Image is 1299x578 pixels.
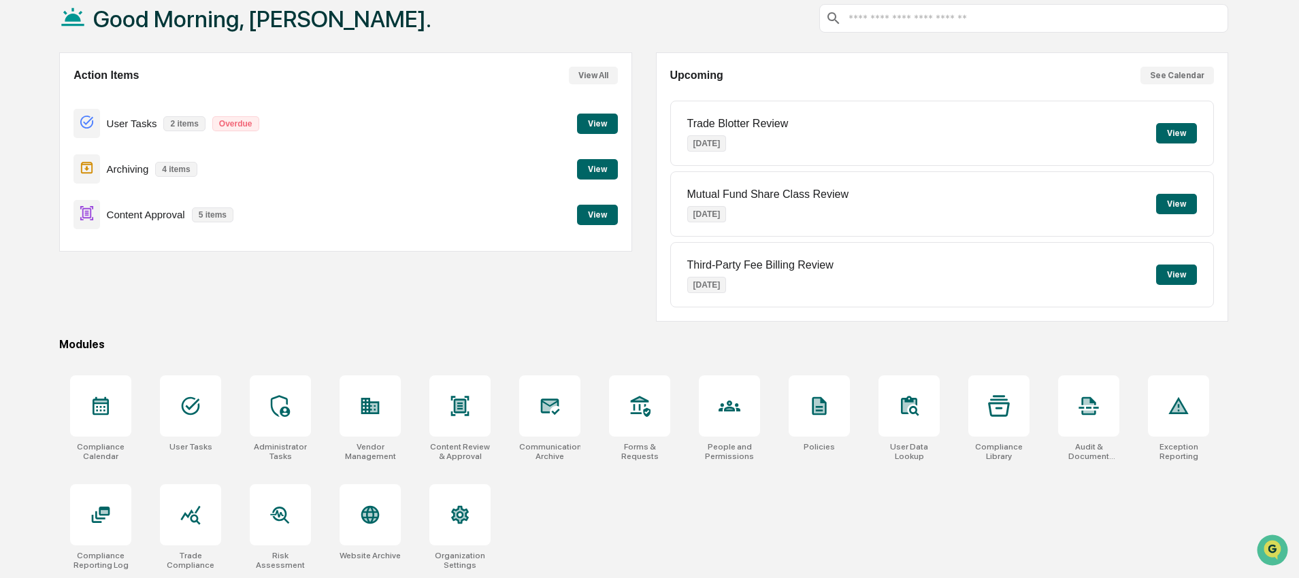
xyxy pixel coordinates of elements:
div: Risk Assessment [250,551,311,570]
a: 🖐️Preclearance [8,166,93,190]
p: Third-Party Fee Billing Review [687,259,834,271]
a: 🔎Data Lookup [8,192,91,216]
p: Content Approval [107,209,185,220]
div: Compliance Library [968,442,1030,461]
p: User Tasks [107,118,157,129]
button: Start new chat [231,108,248,124]
a: 🗄️Attestations [93,166,174,190]
div: Compliance Reporting Log [70,551,131,570]
div: Vendor Management [340,442,401,461]
div: We're available if you need us! [46,118,172,129]
div: Organization Settings [429,551,491,570]
span: Pylon [135,231,165,241]
h1: Good Morning, [PERSON_NAME]. [93,5,431,33]
button: View [577,159,618,180]
div: Start new chat [46,104,223,118]
div: 🗄️ [99,173,110,184]
a: Powered byPylon [96,230,165,241]
p: 5 items [192,207,233,222]
button: View [1156,123,1197,143]
button: View [577,205,618,225]
a: View [577,116,618,129]
a: View [577,207,618,220]
p: Mutual Fund Share Class Review [687,188,849,201]
span: Attestations [112,171,169,185]
p: Archiving [107,163,149,175]
button: See Calendar [1140,67,1214,84]
button: View All [569,67,618,84]
p: 4 items [155,162,197,177]
div: User Data Lookup [878,442,940,461]
div: Exception Reporting [1148,442,1209,461]
div: 🔎 [14,199,24,209]
div: User Tasks [169,442,212,452]
div: Website Archive [340,551,401,560]
h2: Upcoming [670,69,723,82]
p: Overdue [212,116,259,131]
div: Communications Archive [519,442,580,461]
p: [DATE] [687,206,727,222]
div: 🖐️ [14,173,24,184]
div: Administrator Tasks [250,442,311,461]
h2: Action Items [73,69,139,82]
p: [DATE] [687,277,727,293]
div: People and Permissions [699,442,760,461]
p: How can we help? [14,29,248,50]
p: [DATE] [687,135,727,152]
div: Modules [59,338,1228,351]
img: 1746055101610-c473b297-6a78-478c-a979-82029cc54cd1 [14,104,38,129]
p: Trade Blotter Review [687,118,789,130]
a: View [577,162,618,175]
div: Content Review & Approval [429,442,491,461]
div: Audit & Document Logs [1058,442,1119,461]
div: Compliance Calendar [70,442,131,461]
p: 2 items [163,116,205,131]
button: View [577,114,618,134]
iframe: Open customer support [1255,533,1292,570]
span: Data Lookup [27,197,86,211]
button: View [1156,194,1197,214]
button: View [1156,265,1197,285]
div: Trade Compliance [160,551,221,570]
div: Policies [804,442,835,452]
span: Preclearance [27,171,88,185]
div: Forms & Requests [609,442,670,461]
